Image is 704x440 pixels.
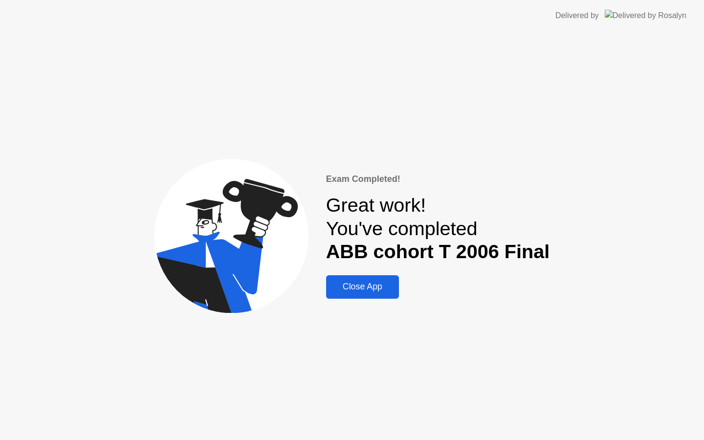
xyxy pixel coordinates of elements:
div: Close App [329,282,396,292]
div: Great work! You've completed [326,194,550,264]
div: Delivered by [555,10,599,22]
button: Close App [326,275,399,299]
img: Delivered by Rosalyn [605,10,686,21]
div: Exam Completed! [326,173,550,186]
b: ABB cohort T 2006 Final [326,241,550,262]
